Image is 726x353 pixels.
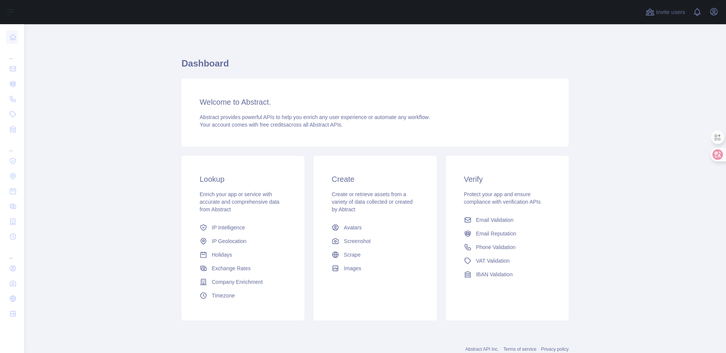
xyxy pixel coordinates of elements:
a: Holidays [197,248,289,262]
a: IBAN Validation [461,268,554,281]
a: Abstract API Inc. [465,347,499,352]
span: Email Validation [476,216,513,224]
a: Exchange Rates [197,262,289,275]
span: Enrich your app or service with accurate and comprehensive data from Abstract [200,191,279,212]
h3: Lookup [200,174,286,184]
a: Email Reputation [461,227,554,240]
span: IP Intelligence [212,224,245,231]
button: Invite users [644,6,687,18]
a: Timezone [197,289,289,302]
span: Scrape [344,251,360,259]
span: Screenshot [344,237,371,245]
a: Phone Validation [461,240,554,254]
span: Your account comes with across all Abstract APIs. [200,122,343,128]
span: Create or retrieve assets from a variety of data collected or created by Abtract [332,191,413,212]
h3: Create [332,174,418,184]
span: Invite users [656,8,685,17]
a: Privacy policy [541,347,569,352]
div: ... [6,245,18,260]
span: free credits [260,122,286,128]
h1: Dashboard [181,57,569,76]
a: Images [329,262,421,275]
div: ... [6,138,18,153]
a: Email Validation [461,213,554,227]
a: Company Enrichment [197,275,289,289]
span: IP Geolocation [212,237,247,245]
a: Scrape [329,248,421,262]
div: ... [6,45,18,60]
span: Company Enrichment [212,278,263,286]
a: VAT Validation [461,254,554,268]
span: Timezone [212,292,235,299]
span: Protect your app and ensure compliance with verification APIs [464,191,541,205]
span: Exchange Rates [212,265,251,272]
h3: Verify [464,174,551,184]
a: Screenshot [329,234,421,248]
span: Phone Validation [476,243,516,251]
h3: Welcome to Abstract. [200,97,551,107]
a: Avatars [329,221,421,234]
span: Images [344,265,361,272]
span: Holidays [212,251,232,259]
span: IBAN Validation [476,271,513,278]
a: IP Intelligence [197,221,289,234]
a: IP Geolocation [197,234,289,248]
a: Terms of service [503,347,536,352]
span: VAT Validation [476,257,510,265]
span: Abstract provides powerful APIs to help you enrich any user experience or automate any workflow. [200,114,430,120]
span: Email Reputation [476,230,517,237]
span: Avatars [344,224,361,231]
